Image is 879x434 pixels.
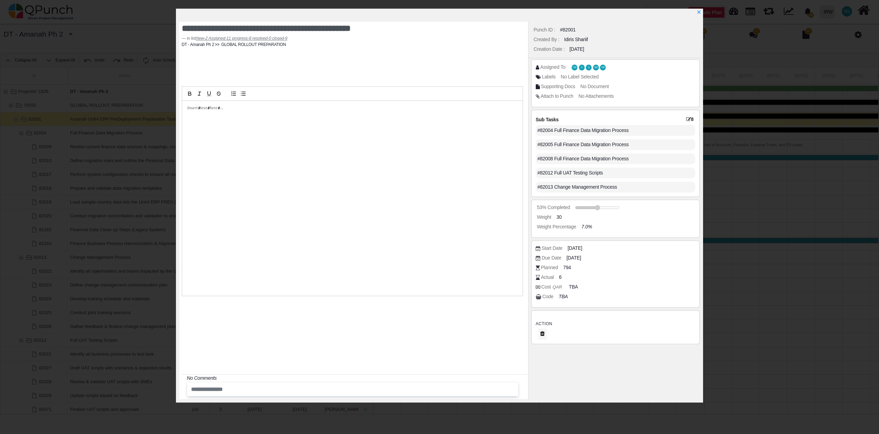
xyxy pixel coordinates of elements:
span: No Document [580,84,609,89]
div: Weight Percentage [537,223,576,230]
span: 8 [686,116,695,122]
i: 7.0% [581,224,592,229]
div: #82012 Full UAT Testing Scripts [536,168,695,178]
span: HS [602,66,605,69]
span: TBA [569,283,578,291]
span: S [581,66,582,69]
span: [DATE] [567,245,582,252]
div: #82004 Full Finance Data Migration Process [536,125,695,136]
div: #82005 Full Finance Data Migration Process [536,139,695,150]
span: Azeem.khan [586,65,592,70]
div: [DATE] [570,46,584,53]
div: Labels [542,73,556,81]
span: OA [573,66,576,69]
span: 794 [563,264,571,271]
span: A [588,66,590,69]
span: Hassan Saleem [600,65,606,70]
div: Cost [541,283,564,291]
span: 6 [559,274,562,281]
span: Osamah Ali [572,65,577,70]
div: Due Date [542,254,561,262]
div: Actual [541,274,554,281]
div: Start Date [542,245,562,252]
div: Code [542,293,553,300]
div: 53% Completed [537,204,570,211]
h3: Action [536,320,695,327]
span: Sub Tasks [536,117,559,122]
span: No Attachements [579,93,614,99]
div: Weight [537,214,551,221]
div: Supporting Docs [541,83,575,90]
span: No Label Selected [561,74,599,79]
div: #82008 Full Finance Data Migration Process [536,153,695,164]
div: #82013 Change Management Process [536,182,695,192]
div: Assigned To [540,64,565,71]
div: Creation Date : [534,46,565,53]
span: 30 [556,214,562,221]
button: Delete [538,329,547,340]
span: SM [594,66,598,69]
span: [DATE] [566,254,581,262]
i: QAR [551,283,564,291]
div: Planned [541,264,558,271]
span: Shafqat Mustafa [593,65,599,70]
i: TBA [559,294,567,299]
i: No Comments [187,375,217,381]
div: Attach to Punch [541,93,573,100]
span: Salman.khan [579,65,585,70]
